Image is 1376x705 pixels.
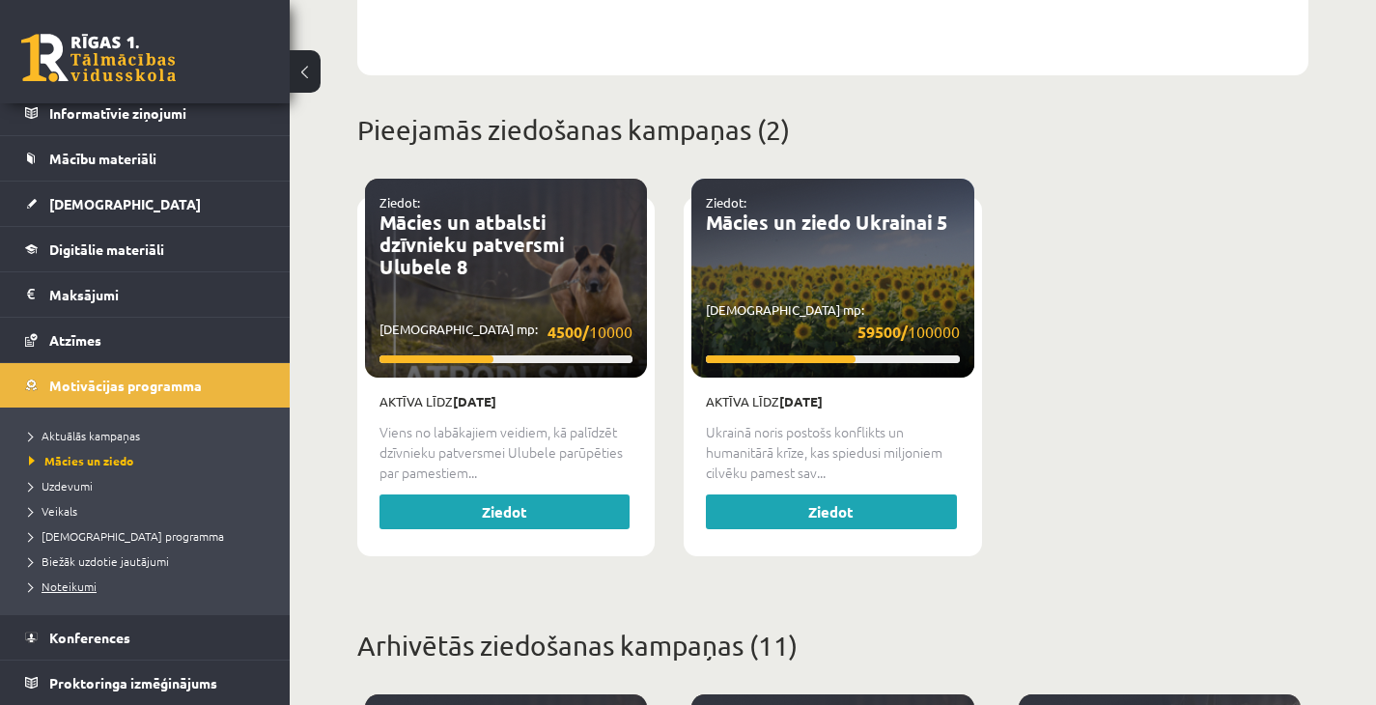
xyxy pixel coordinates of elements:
span: Atzīmes [49,331,101,349]
a: [DEMOGRAPHIC_DATA] programma [29,527,270,545]
a: Mācies un ziedo Ukrainai 5 [706,210,947,235]
a: Atzīmes [25,318,266,362]
strong: [DATE] [453,393,496,409]
a: Veikals [29,502,270,520]
a: Ziedot: [706,194,746,211]
span: Motivācijas programma [49,377,202,394]
a: Biežāk uzdotie jautājumi [29,552,270,570]
span: Proktoringa izmēģinājums [49,674,217,691]
p: [DEMOGRAPHIC_DATA] mp: [706,300,959,344]
p: Arhivētās ziedošanas kampaņas (11) [357,626,1308,666]
span: 10000 [548,320,632,344]
p: [DEMOGRAPHIC_DATA] mp: [379,320,632,344]
a: Mācies un atbalsti dzīvnieku patversmi Ulubele 8 [379,210,564,279]
p: Aktīva līdz [379,392,632,411]
span: Mācies un ziedo [29,453,133,468]
span: [DEMOGRAPHIC_DATA] programma [29,528,224,544]
span: Noteikumi [29,578,97,594]
strong: 59500/ [857,322,908,342]
a: Ziedot [379,494,630,529]
a: Mācību materiāli [25,136,266,181]
a: Rīgas 1. Tālmācības vidusskola [21,34,176,82]
p: Aktīva līdz [706,392,959,411]
a: Informatīvie ziņojumi [25,91,266,135]
legend: Informatīvie ziņojumi [49,91,266,135]
span: [DEMOGRAPHIC_DATA] [49,195,201,212]
span: Aktuālās kampaņas [29,428,140,443]
p: Pieejamās ziedošanas kampaņas (2) [357,110,1308,151]
span: Biežāk uzdotie jautājumi [29,553,169,569]
a: Uzdevumi [29,477,270,494]
span: 100000 [857,320,960,344]
strong: [DATE] [779,393,823,409]
p: Ukrainā noris postošs konflikts un humanitārā krīze, kas spiedusi miljoniem cilvēku pamest sav... [706,422,959,483]
a: Noteikumi [29,578,270,595]
a: Konferences [25,615,266,660]
a: Proktoringa izmēģinājums [25,661,266,705]
a: Motivācijas programma [25,363,266,408]
span: Mācību materiāli [49,150,156,167]
span: Uzdevumi [29,478,93,493]
span: Veikals [29,503,77,519]
a: Maksājumi [25,272,266,317]
a: Ziedot: [379,194,420,211]
a: Mācies un ziedo [29,452,270,469]
legend: Maksājumi [49,272,266,317]
a: Aktuālās kampaņas [29,427,270,444]
a: [DEMOGRAPHIC_DATA] [25,182,266,226]
span: Konferences [49,629,130,646]
strong: 4500/ [548,322,589,342]
span: Digitālie materiāli [49,240,164,258]
p: Viens no labākajiem veidiem, kā palīdzēt dzīvnieku patversmei Ulubele parūpēties par pamestiem... [379,422,632,483]
a: Digitālie materiāli [25,227,266,271]
a: Ziedot [706,494,956,529]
